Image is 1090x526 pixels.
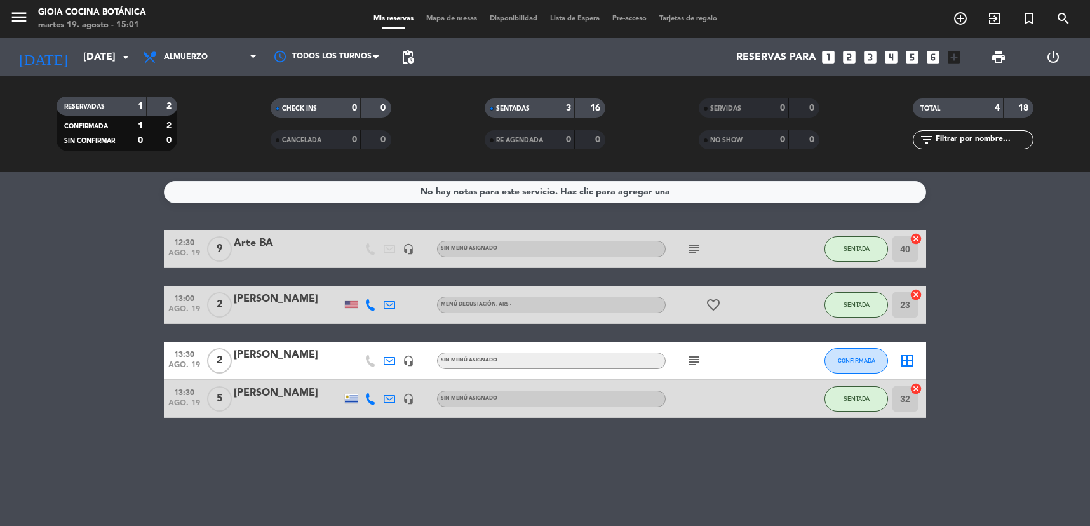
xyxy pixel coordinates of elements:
i: cancel [910,233,922,245]
span: RE AGENDADA [496,137,543,144]
strong: 0 [352,104,357,112]
span: TOTAL [920,105,940,112]
strong: 1 [138,102,143,111]
i: looks_two [841,49,858,65]
span: ago. 19 [168,399,200,414]
i: looks_one [820,49,837,65]
i: headset_mic [403,393,414,405]
i: [DATE] [10,43,77,71]
span: Lista de Espera [544,15,606,22]
div: [PERSON_NAME] [234,385,342,401]
button: menu [10,8,29,31]
i: add_circle_outline [953,11,968,26]
strong: 3 [566,104,571,112]
i: border_all [899,353,915,368]
i: subject [687,241,702,257]
span: 2 [207,348,232,374]
input: Filtrar por nombre... [934,133,1033,147]
i: subject [687,353,702,368]
button: SENTADA [824,236,888,262]
span: , ARS - [496,302,511,307]
strong: 16 [590,104,603,112]
i: search [1056,11,1071,26]
div: Arte BA [234,235,342,252]
strong: 0 [166,136,174,145]
span: Tarjetas de regalo [653,15,723,22]
span: 2 [207,292,232,318]
span: print [991,50,1006,65]
div: [PERSON_NAME] [234,347,342,363]
i: headset_mic [403,243,414,255]
i: arrow_drop_down [118,50,133,65]
strong: 0 [780,104,785,112]
i: filter_list [919,132,934,147]
i: favorite_border [706,297,721,313]
strong: 1 [138,121,143,130]
strong: 0 [380,135,388,144]
strong: 0 [352,135,357,144]
strong: 0 [138,136,143,145]
span: SENTADA [844,301,870,308]
i: headset_mic [403,355,414,367]
button: CONFIRMADA [824,348,888,374]
strong: 2 [166,121,174,130]
button: SENTADA [824,386,888,412]
span: Sin menú asignado [441,246,497,251]
i: looks_6 [925,49,941,65]
strong: 2 [166,102,174,111]
strong: 18 [1018,104,1031,112]
span: ago. 19 [168,361,200,375]
div: [PERSON_NAME] [234,291,342,307]
span: SENTADAS [496,105,530,112]
strong: 0 [380,104,388,112]
span: Mapa de mesas [420,15,483,22]
i: exit_to_app [987,11,1002,26]
span: Mis reservas [367,15,420,22]
span: ago. 19 [168,249,200,264]
button: SENTADA [824,292,888,318]
span: 13:00 [168,290,200,305]
span: 12:30 [168,234,200,249]
span: 13:30 [168,346,200,361]
span: 5 [207,386,232,412]
span: SERVIDAS [710,105,741,112]
span: CANCELADA [282,137,321,144]
i: turned_in_not [1021,11,1037,26]
span: Disponibilidad [483,15,544,22]
i: looks_5 [904,49,920,65]
span: 9 [207,236,232,262]
strong: 0 [809,135,817,144]
span: Sin menú asignado [441,396,497,401]
strong: 0 [595,135,603,144]
span: CONFIRMADA [64,123,108,130]
span: 13:30 [168,384,200,399]
i: cancel [910,288,922,301]
div: Gioia Cocina Botánica [38,6,146,19]
span: Reservas para [736,51,816,64]
span: SIN CONFIRMAR [64,138,115,144]
span: pending_actions [400,50,415,65]
span: Sin menú asignado [441,358,497,363]
span: CONFIRMADA [838,357,875,364]
i: looks_3 [862,49,878,65]
i: add_box [946,49,962,65]
strong: 0 [809,104,817,112]
span: SENTADA [844,395,870,402]
strong: 4 [995,104,1000,112]
strong: 0 [780,135,785,144]
i: power_settings_new [1046,50,1061,65]
div: LOG OUT [1026,38,1080,76]
i: cancel [910,382,922,395]
span: SENTADA [844,245,870,252]
span: Pre-acceso [606,15,653,22]
span: Menú Degustación [441,302,511,307]
span: RESERVADAS [64,104,105,110]
div: No hay notas para este servicio. Haz clic para agregar una [421,185,670,199]
strong: 0 [566,135,571,144]
div: martes 19. agosto - 15:01 [38,19,146,32]
span: CHECK INS [282,105,317,112]
i: menu [10,8,29,27]
span: ago. 19 [168,305,200,320]
span: NO SHOW [710,137,743,144]
i: looks_4 [883,49,899,65]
